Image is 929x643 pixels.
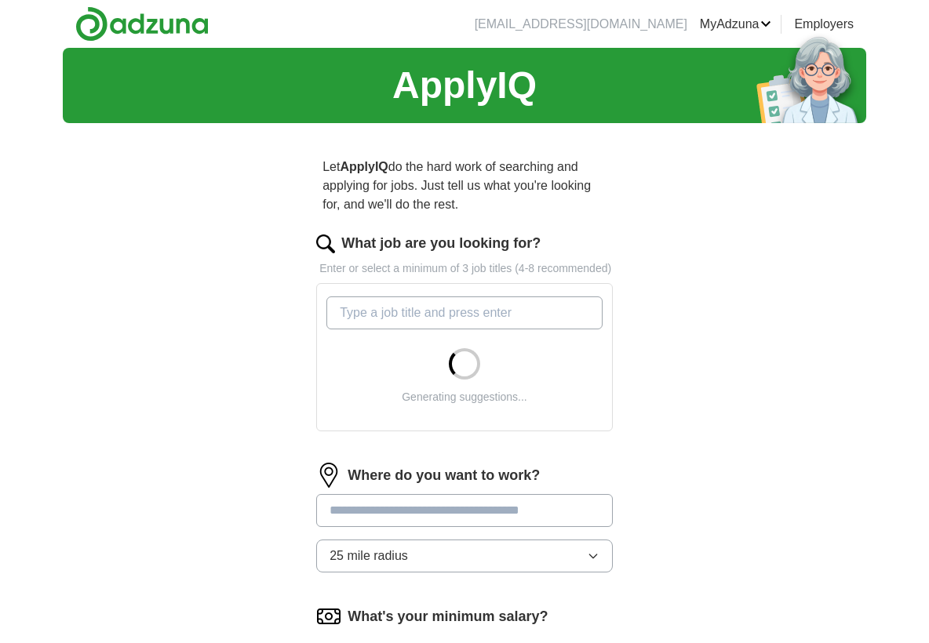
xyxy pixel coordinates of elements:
img: search.png [316,234,335,253]
button: 25 mile radius [316,539,613,572]
img: location.png [316,463,341,488]
strong: ApplyIQ [340,160,388,173]
p: Let do the hard work of searching and applying for jobs. Just tell us what you're looking for, an... [316,151,613,220]
span: 25 mile radius [330,547,408,565]
a: Employers [794,15,854,34]
label: What job are you looking for? [341,233,541,254]
li: [EMAIL_ADDRESS][DOMAIN_NAME] [475,15,687,34]
label: Where do you want to work? [348,465,540,486]
input: Type a job title and press enter [326,296,603,329]
p: Enter or select a minimum of 3 job titles (4-8 recommended) [316,260,613,277]
img: salary.png [316,604,341,629]
img: Adzuna logo [75,6,209,42]
label: What's your minimum salary? [348,606,548,627]
h1: ApplyIQ [392,57,537,114]
a: MyAdzuna [700,15,772,34]
div: Generating suggestions... [402,389,527,405]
